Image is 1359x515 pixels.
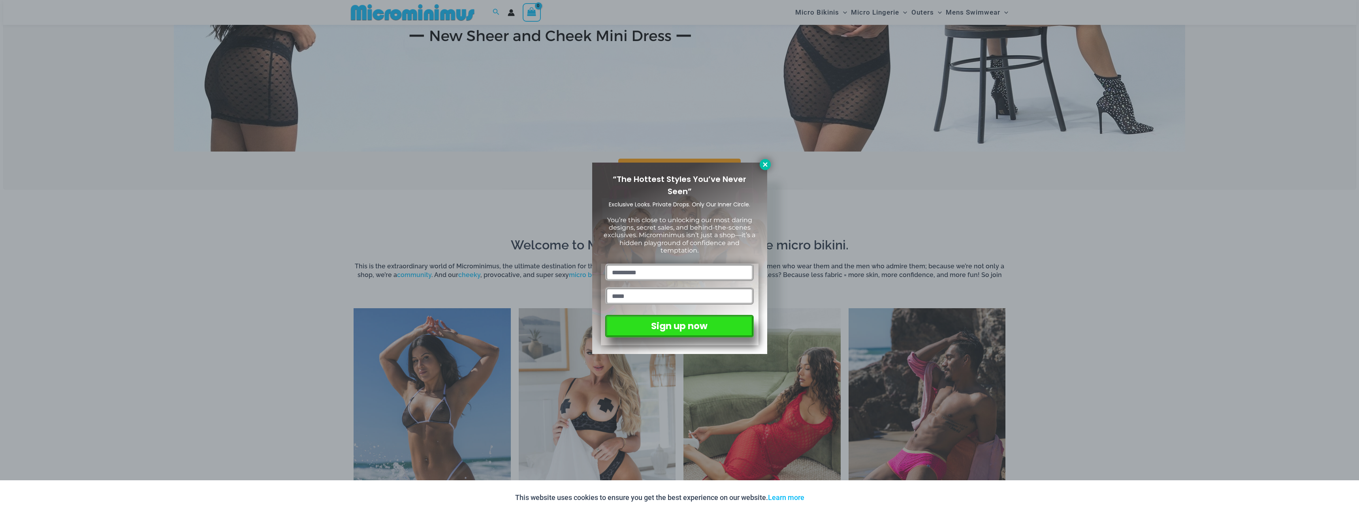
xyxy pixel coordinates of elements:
[604,216,755,254] span: You’re this close to unlocking our most daring designs, secret sales, and behind-the-scenes exclu...
[768,493,804,502] a: Learn more
[613,174,746,197] span: “The Hottest Styles You’ve Never Seen”
[515,492,804,504] p: This website uses cookies to ensure you get the best experience on our website.
[810,488,844,507] button: Accept
[605,315,753,337] button: Sign up now
[760,159,771,170] button: Close
[609,200,750,208] span: Exclusive Looks. Private Drops. Only Our Inner Circle.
